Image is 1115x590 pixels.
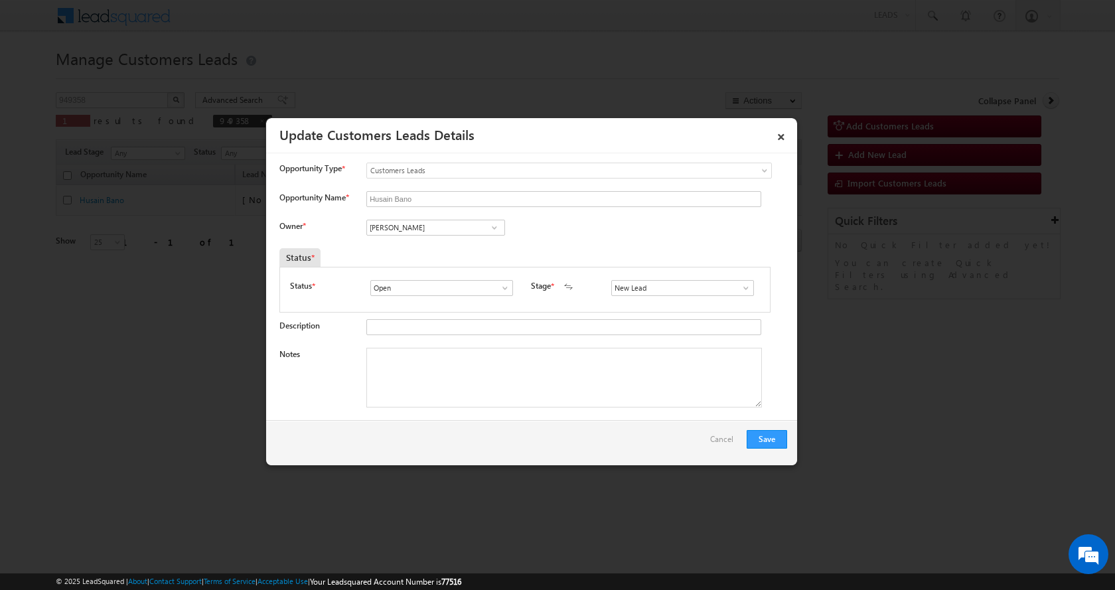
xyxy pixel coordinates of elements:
[128,577,147,585] a: About
[611,280,754,296] input: Type to Search
[710,430,740,455] a: Cancel
[279,221,305,231] label: Owner
[204,577,256,585] a: Terms of Service
[366,163,772,179] a: Customers Leads
[370,280,513,296] input: Type to Search
[290,280,312,292] label: Status
[531,280,551,292] label: Stage
[279,163,342,175] span: Opportunity Type
[486,221,502,234] a: Show All Items
[747,430,787,449] button: Save
[770,123,792,146] a: ×
[279,125,475,143] a: Update Customers Leads Details
[367,165,717,177] span: Customers Leads
[279,192,348,202] label: Opportunity Name
[279,248,321,267] div: Status
[310,577,461,587] span: Your Leadsquared Account Number is
[441,577,461,587] span: 77516
[734,281,751,295] a: Show All Items
[366,220,505,236] input: Type to Search
[258,577,308,585] a: Acceptable Use
[493,281,510,295] a: Show All Items
[279,349,300,359] label: Notes
[279,321,320,331] label: Description
[56,575,461,588] span: © 2025 LeadSquared | | | | |
[149,577,202,585] a: Contact Support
